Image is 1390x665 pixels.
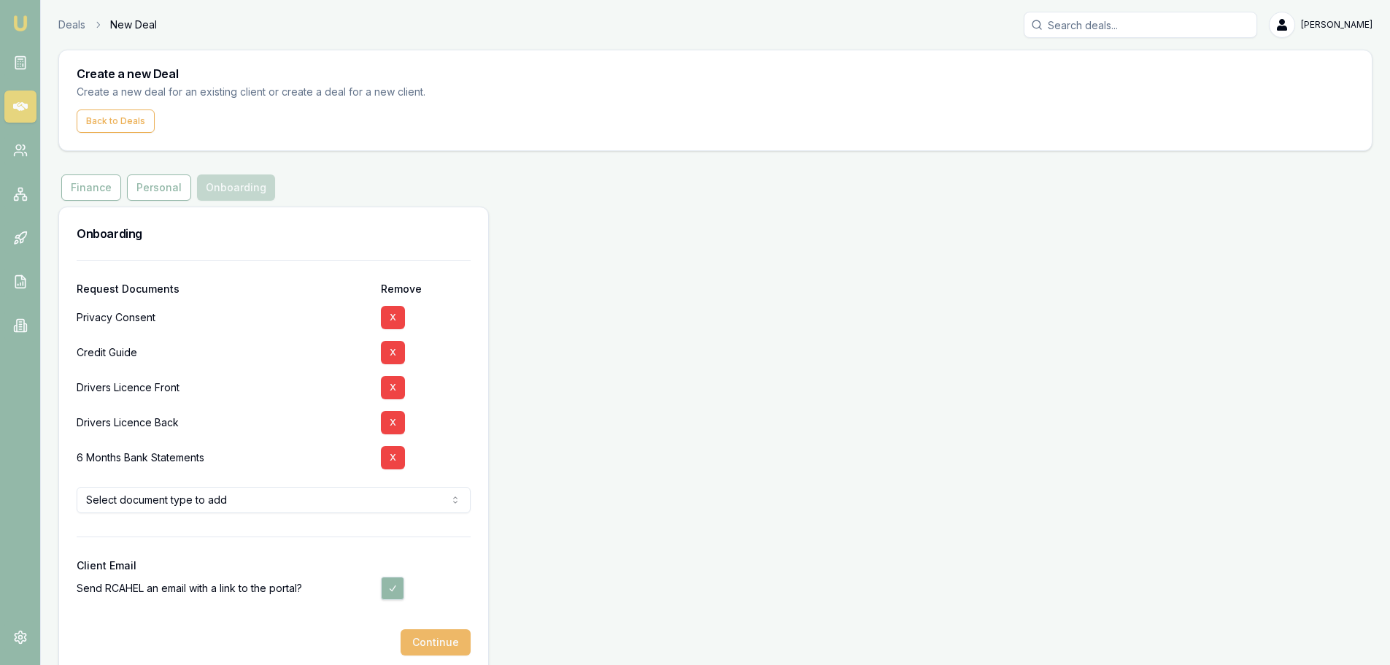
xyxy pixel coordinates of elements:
nav: breadcrumb [58,18,157,32]
button: X [381,446,405,469]
div: Drivers Licence Front [77,370,369,405]
div: Drivers Licence Back [77,405,369,440]
button: X [381,306,405,329]
button: Finance [61,174,121,201]
button: X [381,411,405,434]
div: Client Email [77,561,471,571]
span: [PERSON_NAME] [1301,19,1372,31]
div: Remove [381,284,471,294]
button: Personal [127,174,191,201]
div: 6 Months Bank Statements [77,440,369,475]
div: Credit Guide [77,335,369,370]
button: X [381,341,405,364]
div: Privacy Consent [77,300,369,335]
h3: Create a new Deal [77,68,1354,80]
img: emu-icon-u.png [12,15,29,32]
input: Search deals [1024,12,1257,38]
span: New Deal [110,18,157,32]
button: Back to Deals [77,109,155,133]
a: Deals [58,18,85,32]
button: X [381,376,405,399]
label: Send RCAHEL an email with a link to the portal? [77,581,302,596]
div: Request Documents [77,284,369,294]
h3: Onboarding [77,225,471,242]
button: Continue [401,629,471,656]
p: Create a new deal for an existing client or create a deal for a new client. [77,84,450,101]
